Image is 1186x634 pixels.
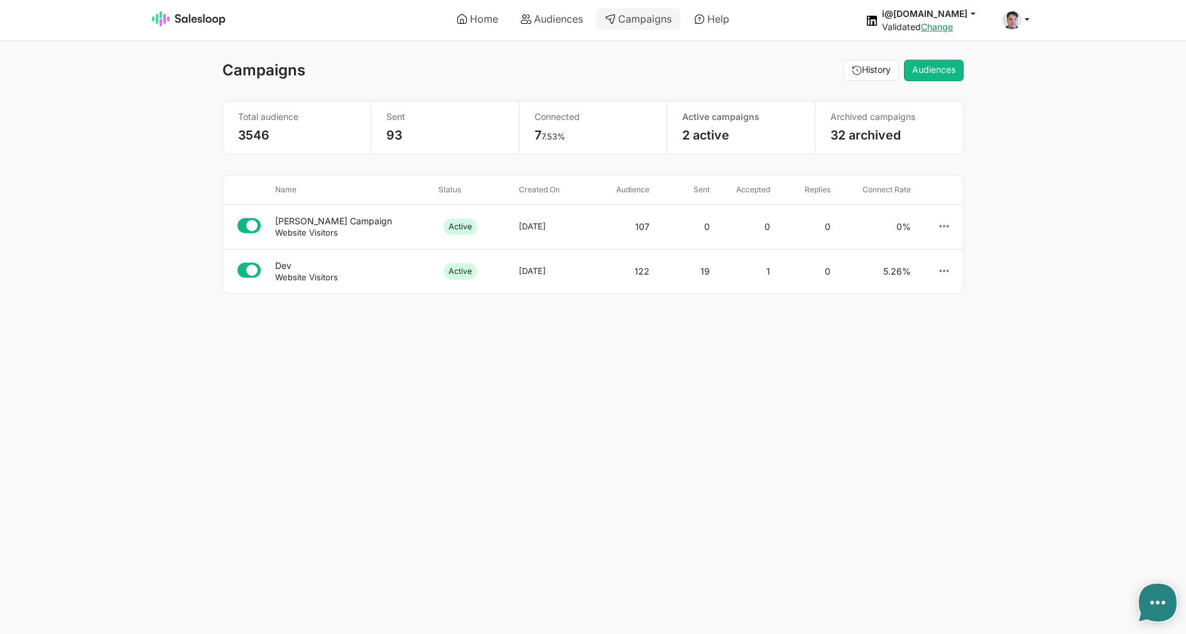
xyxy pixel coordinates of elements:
[514,185,594,195] div: Created on
[596,8,680,30] a: Campaigns
[682,128,729,143] a: 2 active
[882,8,987,19] button: i@[DOMAIN_NAME]
[882,21,987,33] div: Validated
[775,185,835,195] div: Replies
[775,259,835,284] div: 0
[715,214,775,239] div: 0
[222,62,305,79] h1: Campaigns
[238,128,356,143] p: 3546
[655,259,715,284] div: 19
[275,216,428,238] a: [PERSON_NAME] CampaignWebsite Visitors
[835,185,916,195] div: Connect rate
[775,214,835,239] div: 0
[275,227,338,238] small: Website Visitors
[682,111,800,123] p: Active campaigns
[655,185,715,195] div: Sent
[715,259,775,284] div: 1
[443,263,477,280] span: Active
[541,131,565,141] small: 7.53%
[275,216,428,227] div: [PERSON_NAME] Campaign
[921,21,953,32] a: Change
[835,214,916,239] div: 0%
[594,185,655,195] div: Audience
[519,266,546,276] small: [DATE]
[448,8,507,30] a: Home
[433,185,514,195] div: Status
[655,214,715,239] div: 0
[443,219,477,235] span: Active
[238,111,356,123] p: Total audience
[830,111,948,123] p: Archived campaigns
[904,60,964,81] a: Audiences
[512,8,592,30] a: Audiences
[275,260,428,271] div: Dev
[594,259,655,284] div: 122
[270,185,433,195] div: Name
[275,260,428,283] a: DevWebsite Visitors
[835,259,916,284] div: 5.26%
[519,221,546,232] small: [DATE]
[535,111,652,123] p: Connected
[152,11,226,26] img: Salesloop
[830,128,901,143] a: 32 archived
[844,60,899,81] button: History
[386,128,504,143] p: 93
[386,111,504,123] p: Sent
[594,214,655,239] div: 107
[715,185,775,195] div: Accepted
[535,128,652,143] p: 7
[275,272,338,282] small: Website Visitors
[685,8,738,30] a: Help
